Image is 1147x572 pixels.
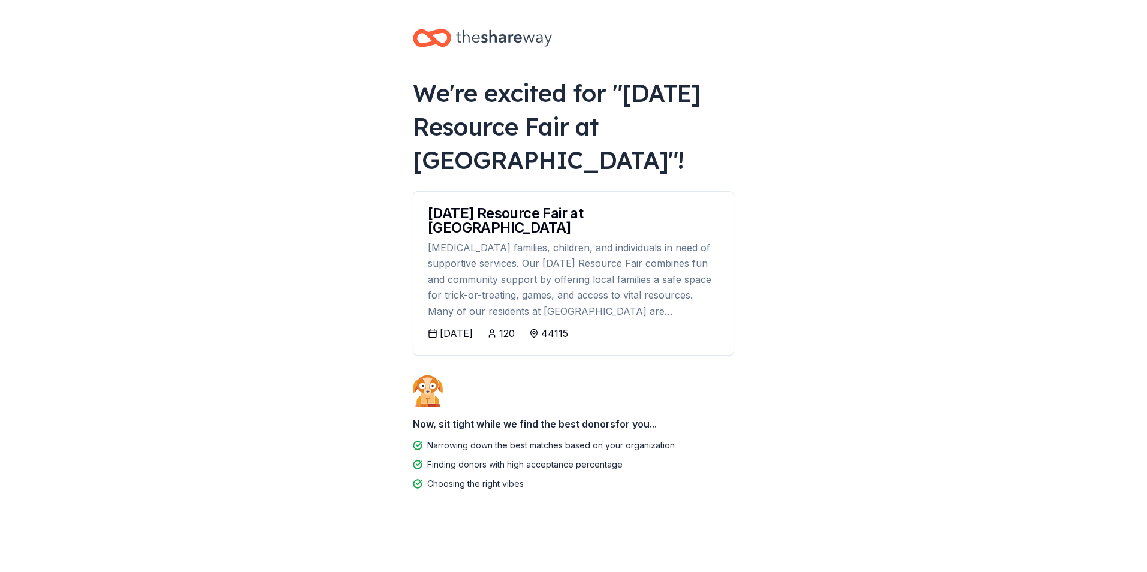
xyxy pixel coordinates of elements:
[428,240,719,319] div: [MEDICAL_DATA] families, children, and individuals in need of supportive services. Our [DATE] Res...
[499,326,515,341] div: 120
[541,326,568,341] div: 44115
[428,206,719,235] div: [DATE] Resource Fair at [GEOGRAPHIC_DATA]
[427,477,524,491] div: Choosing the right vibes
[413,76,734,177] div: We're excited for " [DATE] Resource Fair at [GEOGRAPHIC_DATA] "!
[427,438,675,453] div: Narrowing down the best matches based on your organization
[427,457,623,472] div: Finding donors with high acceptance percentage
[413,412,734,436] div: Now, sit tight while we find the best donors for you...
[413,375,443,407] img: Dog waiting patiently
[440,326,473,341] div: [DATE]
